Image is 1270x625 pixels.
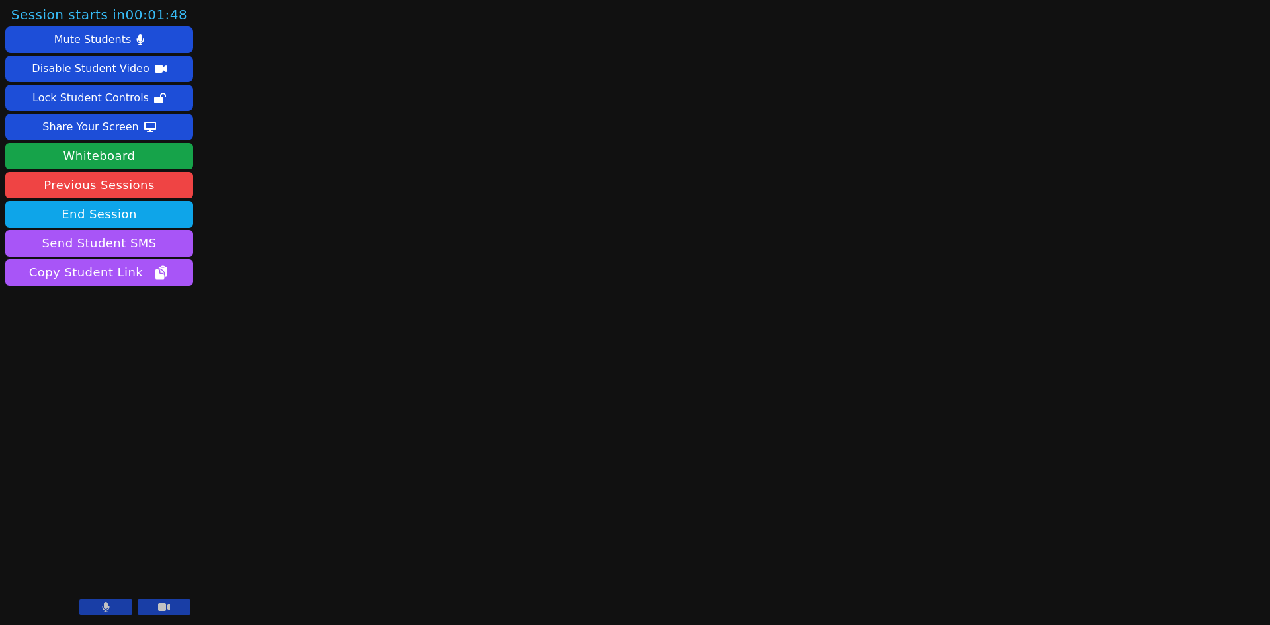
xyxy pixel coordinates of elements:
button: Send Student SMS [5,230,193,257]
button: Lock Student Controls [5,85,193,111]
div: Disable Student Video [32,58,149,79]
div: Lock Student Controls [32,87,149,108]
button: Disable Student Video [5,56,193,82]
button: End Session [5,201,193,228]
time: 00:01:48 [125,7,187,22]
div: Mute Students [54,29,131,50]
span: Session starts in [11,5,188,24]
button: Share Your Screen [5,114,193,140]
span: Copy Student Link [29,263,169,282]
a: Previous Sessions [5,172,193,198]
button: Mute Students [5,26,193,53]
button: Copy Student Link [5,259,193,286]
button: Whiteboard [5,143,193,169]
div: Share Your Screen [42,116,139,138]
